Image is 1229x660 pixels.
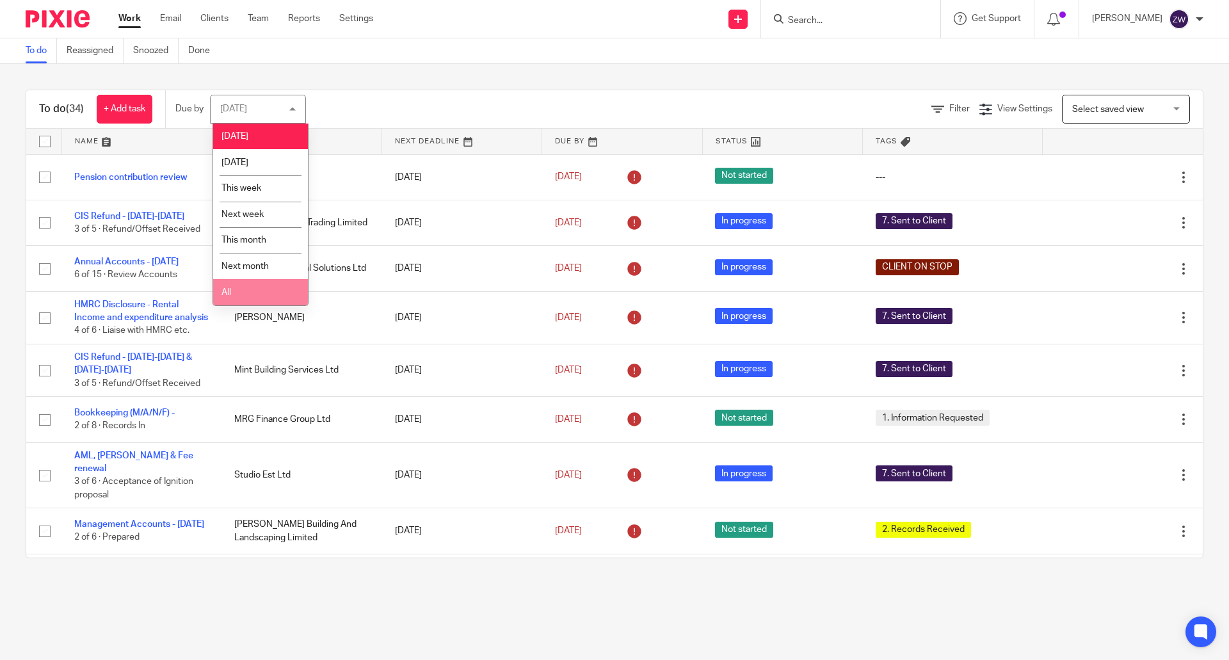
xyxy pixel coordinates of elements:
a: Bookkeeping (M/A/N/F) - [74,408,175,417]
span: 2 of 6 · Prepared [74,533,140,542]
td: [DATE] [382,246,542,291]
p: [PERSON_NAME] [1092,12,1162,25]
a: + Add task [97,95,152,124]
a: Pension contribution review [74,173,187,182]
a: CIS Refund - [DATE]-[DATE] & [DATE]-[DATE] [74,353,192,374]
td: [DATE] [382,154,542,200]
span: 2. Records Received [876,522,971,538]
img: svg%3E [1169,9,1189,29]
span: Next month [221,262,269,271]
span: In progress [715,259,773,275]
span: In progress [715,213,773,229]
span: In progress [715,361,773,377]
span: 6 of 15 · Review Accounts [74,271,177,280]
span: [DATE] [555,415,582,424]
span: 3 of 6 · Acceptance of Ignition proposal [74,477,193,499]
div: --- [876,171,1030,184]
a: Settings [339,12,373,25]
div: [DATE] [220,104,247,113]
td: [DATE] [382,442,542,508]
span: Not started [715,168,773,184]
a: Management Accounts - [DATE] [74,520,204,529]
span: 7. Sent to Client [876,361,952,377]
span: In progress [715,308,773,324]
span: 7. Sent to Client [876,213,952,229]
span: [DATE] [555,173,582,182]
input: Search [787,15,902,27]
span: (34) [66,104,84,114]
span: [DATE] [555,366,582,374]
a: Done [188,38,220,63]
span: Get Support [972,14,1021,23]
a: Work [118,12,141,25]
td: [DATE] [382,397,542,442]
span: 2 of 8 · Records In [74,422,145,431]
a: Team [248,12,269,25]
span: Filter [949,104,970,113]
td: [DATE] [382,344,542,396]
td: [DATE] [382,291,542,344]
span: [DATE] [555,264,582,273]
td: Mint Building Services Ltd [221,344,382,396]
span: All [221,288,231,297]
a: Snoozed [133,38,179,63]
h1: To do [39,102,84,116]
span: [DATE] [221,132,248,141]
a: Reassigned [67,38,124,63]
span: Select saved view [1072,105,1144,114]
p: Due by [175,102,204,115]
a: AML, [PERSON_NAME] & Fee renewal [74,451,193,473]
a: CIS Refund - [DATE]-[DATE] [74,212,184,221]
a: To do [26,38,57,63]
td: [DATE] [382,508,542,554]
span: Not started [715,522,773,538]
span: [DATE] [555,313,582,322]
img: Pixie [26,10,90,28]
span: Tags [876,138,897,145]
span: 4 of 6 · Liaise with HMRC etc. [74,326,189,335]
td: Studio Est Ltd [221,442,382,508]
td: [PERSON_NAME] [221,291,382,344]
td: [DATE] [382,554,542,620]
span: [DATE] [555,526,582,535]
span: Next week [221,210,264,219]
span: 1. Information Requested [876,410,990,426]
span: Not started [715,410,773,426]
span: This week [221,184,261,193]
a: HMRC Disclosure - Rental Income and expenditure analysis [74,300,208,322]
span: 3 of 5 · Refund/Offset Received [74,379,200,388]
a: Clients [200,12,229,25]
a: Reports [288,12,320,25]
span: [DATE] [555,471,582,479]
span: In progress [715,465,773,481]
span: View Settings [997,104,1052,113]
a: Annual Accounts - [DATE] [74,257,179,266]
td: MRG Finance Group Ltd [221,397,382,442]
td: Rdmf Ltd [221,554,382,620]
span: [DATE] [221,158,248,167]
span: 3 of 5 · Refund/Offset Received [74,225,200,234]
a: Email [160,12,181,25]
span: CLIENT ON STOP [876,259,959,275]
span: 7. Sent to Client [876,308,952,324]
td: [PERSON_NAME] Building And Landscaping Limited [221,508,382,554]
span: 7. Sent to Client [876,465,952,481]
td: [DATE] [382,200,542,245]
span: This month [221,236,266,245]
span: [DATE] [555,218,582,227]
